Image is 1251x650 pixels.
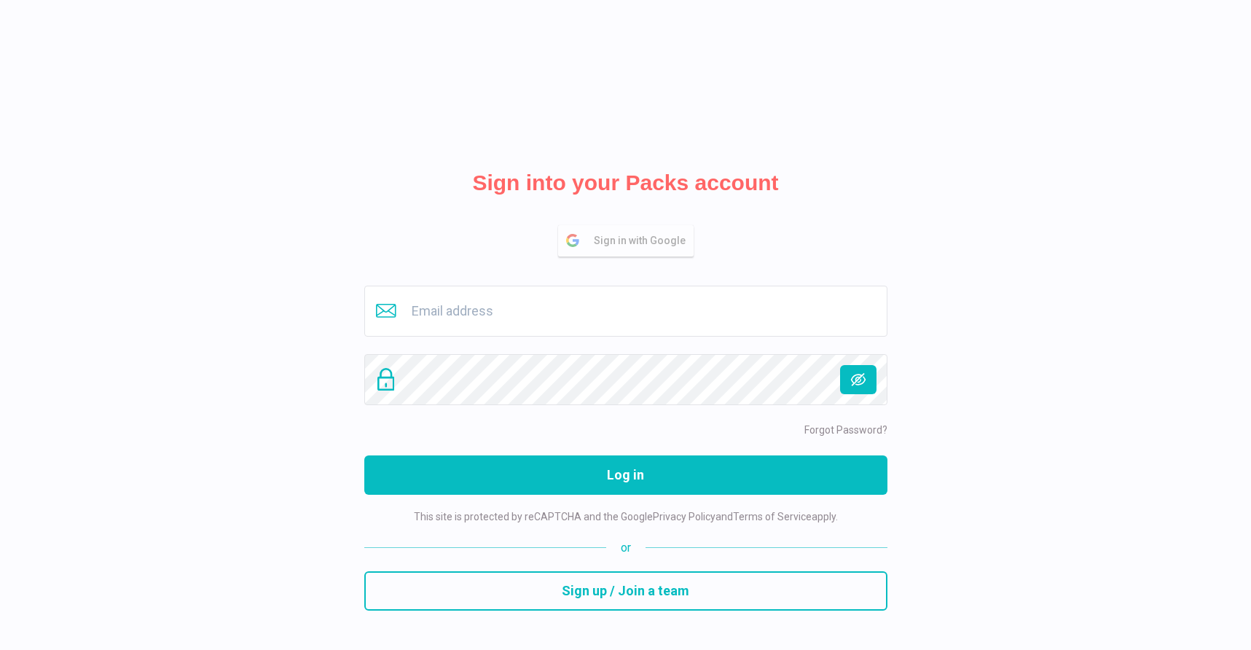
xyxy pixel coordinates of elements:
[804,424,887,436] a: Forgot Password?
[364,571,887,611] button: Sign up / Join a team
[594,226,693,256] span: Sign in with Google
[364,455,887,495] button: Log in
[606,539,646,557] span: or
[553,40,699,149] img: Packs Logo
[472,170,778,196] h2: Sign into your Packs account
[414,509,838,525] p: This site is protected by reCAPTCHA and the Google and apply.
[653,511,715,522] a: Privacy Policy
[733,511,812,522] a: Terms of Service
[364,286,887,337] input: Email address
[558,225,694,257] button: Sign in with Google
